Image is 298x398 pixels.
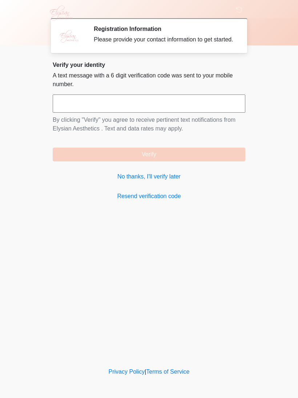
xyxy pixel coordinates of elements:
[53,116,245,133] p: By clicking "Verify" you agree to receive pertinent text notifications from Elysian Aesthetics . ...
[146,369,189,375] a: Terms of Service
[53,71,245,89] p: A text message with a 6 digit verification code was sent to your mobile number.
[45,5,76,21] img: Elysian Aesthetics Logo
[53,148,245,161] button: Verify
[53,192,245,201] a: Resend verification code
[145,369,146,375] a: |
[53,61,245,68] h2: Verify your identity
[109,369,145,375] a: Privacy Policy
[94,35,234,44] div: Please provide your contact information to get started.
[94,25,234,32] h2: Registration Information
[58,25,80,47] img: Agent Avatar
[53,172,245,181] a: No thanks, I'll verify later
